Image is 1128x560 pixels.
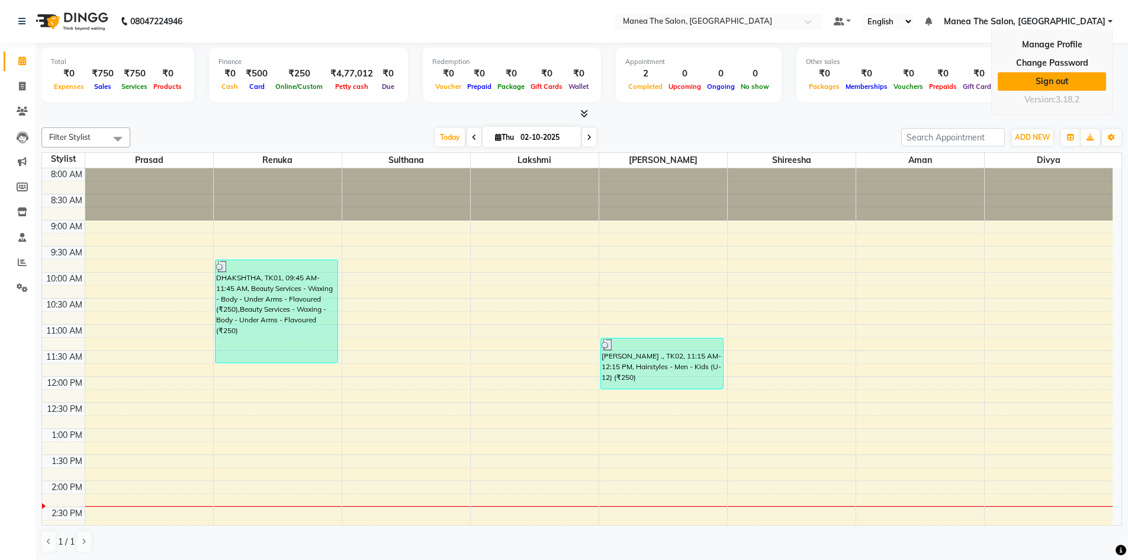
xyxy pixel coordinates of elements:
div: 10:00 AM [44,273,85,285]
a: Sign out [998,72,1106,91]
span: Prepaid [464,82,494,91]
div: Finance [218,57,399,67]
span: Card [246,82,268,91]
div: ₹0 [150,67,185,81]
div: 0 [704,67,738,81]
div: ₹750 [118,67,150,81]
div: 8:00 AM [49,168,85,181]
span: Packages [806,82,843,91]
input: Search Appointment [901,128,1005,146]
a: Change Password [998,54,1106,72]
div: ₹0 [926,67,960,81]
span: Divya [985,153,1113,168]
span: Wallet [565,82,592,91]
span: Filter Stylist [49,132,91,142]
div: ₹0 [464,67,494,81]
div: ₹0 [891,67,926,81]
span: No show [738,82,772,91]
div: 9:30 AM [49,247,85,259]
div: 2:00 PM [49,481,85,494]
div: 0 [666,67,704,81]
div: Appointment [625,57,772,67]
div: ₹0 [960,67,998,81]
span: Thu [492,133,517,142]
span: Lakshmi [471,153,599,168]
span: Expenses [51,82,87,91]
div: 11:00 AM [44,325,85,337]
div: Redemption [432,57,592,67]
span: Today [435,128,465,146]
span: Products [150,82,185,91]
div: ₹0 [494,67,528,81]
img: logo [30,5,111,38]
div: 2 [625,67,666,81]
span: Petty cash [332,82,371,91]
div: ₹0 [432,67,464,81]
div: 11:30 AM [44,351,85,363]
div: 12:30 PM [44,403,85,415]
a: Manage Profile [998,36,1106,54]
span: Memberships [843,82,891,91]
div: 0 [738,67,772,81]
span: Voucher [432,82,464,91]
div: ₹750 [87,67,118,81]
div: 8:30 AM [49,194,85,207]
span: Vouchers [891,82,926,91]
div: ₹0 [843,67,891,81]
div: ₹0 [378,67,399,81]
span: Gift Cards [960,82,998,91]
span: Renuka [214,153,342,168]
div: 12:00 PM [44,377,85,389]
div: ₹0 [528,67,565,81]
div: 10:30 AM [44,299,85,311]
div: ₹0 [565,67,592,81]
div: 2:30 PM [49,507,85,520]
div: DHAKSHTHA, TK01, 09:45 AM-11:45 AM, Beauty Services - Waxing - Body - Under Arms - Flavoured (₹25... [216,260,338,363]
span: Completed [625,82,666,91]
span: Upcoming [666,82,704,91]
span: shireesha [728,153,856,168]
div: ₹0 [806,67,843,81]
span: Sales [91,82,114,91]
div: Version:3.18.2 [998,91,1106,108]
span: 1 / 1 [58,536,75,548]
span: Cash [218,82,241,91]
b: 08047224946 [130,5,182,38]
span: Services [118,82,150,91]
span: Aman [856,153,984,168]
input: 2025-10-02 [517,129,576,146]
span: Ongoing [704,82,738,91]
span: [PERSON_NAME] [599,153,727,168]
span: Prasad [85,153,213,168]
span: ADD NEW [1015,133,1050,142]
div: ₹250 [272,67,326,81]
div: 9:00 AM [49,220,85,233]
span: Sulthana [342,153,470,168]
div: Stylist [42,153,85,165]
span: Online/Custom [272,82,326,91]
div: Other sales [806,57,998,67]
span: Gift Cards [528,82,565,91]
span: Package [494,82,528,91]
div: ₹4,77,012 [326,67,378,81]
span: Prepaids [926,82,960,91]
div: ₹0 [218,67,241,81]
span: Due [379,82,397,91]
div: [PERSON_NAME] ., TK02, 11:15 AM-12:15 PM, Hairstyles - Men - Kids (U-12) (₹250) [601,338,724,389]
span: Manea The Salon, [GEOGRAPHIC_DATA] [944,15,1105,28]
div: ₹0 [51,67,87,81]
div: ₹500 [241,67,272,81]
div: Total [51,57,185,67]
button: ADD NEW [1012,129,1053,146]
div: 1:30 PM [49,455,85,468]
div: 1:00 PM [49,429,85,441]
